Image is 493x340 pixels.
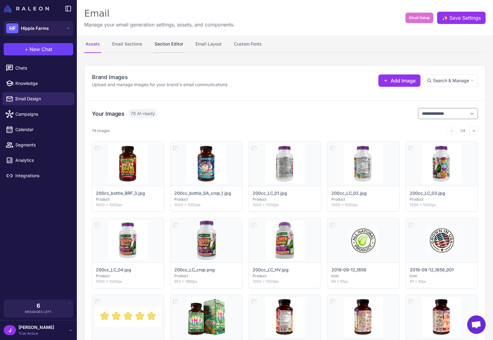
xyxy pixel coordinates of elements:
p: Product [410,197,474,202]
span: Segments [15,142,69,148]
p: 200cc_bottle_BRF_3.jpg [96,190,145,197]
a: Knowledge [2,77,74,90]
span: ✨ [442,14,447,19]
span: Email Design [15,95,69,102]
p: 200cc_LC_HV.jpg [253,266,289,273]
span: 1/4 [458,128,468,134]
span: + [25,46,28,53]
span: Knowledge [15,80,69,87]
p: 200cc_LC_01.jpg [253,190,287,197]
a: Calendar [2,123,74,136]
p: 200cc_LC_crop.png [174,266,215,273]
p: 1000 × 1000px [253,279,317,284]
p: Icon [331,273,396,279]
span: Chats [15,65,69,71]
p: 2019-09-12_1658_001 [410,266,454,273]
button: Search & Manage [423,74,478,87]
div: Email [84,7,235,20]
span: 78 AI-ready [128,109,157,118]
p: Manage your email generation settings, assets, and components. [84,21,235,28]
span: Trial Active [18,331,54,336]
div: 78 images [92,128,110,134]
p: 200cc_LC_02.jpg [331,190,367,197]
button: Add Image [378,74,420,87]
a: Email Design [2,92,74,105]
p: Product [174,197,239,202]
span: Campaigns [15,111,69,118]
p: Product [96,273,160,279]
p: 1000 × 1000px [410,202,474,208]
a: Segments [2,138,74,151]
a: Chats [2,62,74,74]
p: 1000 × 1000px [253,202,317,208]
div: HF [6,23,18,33]
img: Raleon Logo [4,5,49,12]
span: Analytics [15,157,69,164]
span: Search & Manage [433,77,469,84]
p: 2019-09-12_1658 [331,266,366,273]
p: 1000 × 1000px [174,202,239,208]
span: [PERSON_NAME] [18,324,54,331]
button: Email Sections [111,36,144,53]
p: 200cc_LC_03.jpg [410,190,445,197]
button: +New Chat [4,43,73,55]
button: Custom Fonts [233,36,263,53]
p: 1000 × 1000px [96,202,160,208]
div: Open chat [467,315,486,334]
span: Email Setup [409,15,430,21]
p: 953 × 1966px [174,279,239,284]
p: 1000 × 1000px [96,279,160,284]
p: Product [174,273,239,279]
button: ← [448,126,456,135]
a: Campaigns [2,108,74,121]
p: Product [253,197,317,202]
p: Product [96,197,160,202]
p: Icon [410,273,474,279]
span: 6 [37,303,40,309]
p: Product [331,197,396,202]
span: Integrations [15,172,69,179]
p: 200cc_bottle_SA_crop_1.jpg [174,190,231,197]
span: Hippie Farms [21,25,49,32]
p: Product [253,273,317,279]
button: Email Layout [194,36,223,53]
h2: Brand Images [92,73,227,81]
span: Messages Left [25,310,52,314]
span: Calendar [15,126,69,133]
button: Email Setup [405,13,433,23]
a: Analytics [2,154,74,167]
p: 97 × 91px [410,279,474,284]
span: Add Image [391,77,416,84]
span: New Chat [30,46,52,53]
button: ✨Save Settings [437,12,486,24]
h3: Your Images [92,110,124,118]
p: 1000 × 1000px [331,202,396,208]
div: J [4,325,16,335]
a: Raleon Logo [4,5,51,12]
button: HFHippie Farms [4,21,73,36]
button: Section Editor [153,36,184,53]
p: 94 × 91px [331,279,396,284]
button: → [469,126,478,135]
button: Assets [84,36,101,53]
p: Upload and manage images for your brand's email communications [92,81,227,88]
a: Integrations [2,169,74,182]
p: 200cc_LC_04.jpg [96,266,131,273]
